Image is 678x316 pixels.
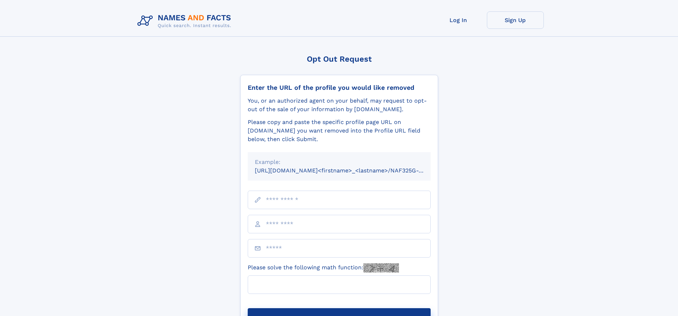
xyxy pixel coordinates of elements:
[430,11,487,29] a: Log In
[255,167,444,174] small: [URL][DOMAIN_NAME]<firstname>_<lastname>/NAF325G-xxxxxxxx
[248,118,431,144] div: Please copy and paste the specific profile page URL on [DOMAIN_NAME] you want removed into the Pr...
[248,84,431,92] div: Enter the URL of the profile you would like removed
[487,11,544,29] a: Sign Up
[240,55,438,63] div: Opt Out Request
[248,263,399,273] label: Please solve the following math function:
[248,97,431,114] div: You, or an authorized agent on your behalf, may request to opt-out of the sale of your informatio...
[255,158,424,166] div: Example:
[135,11,237,31] img: Logo Names and Facts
